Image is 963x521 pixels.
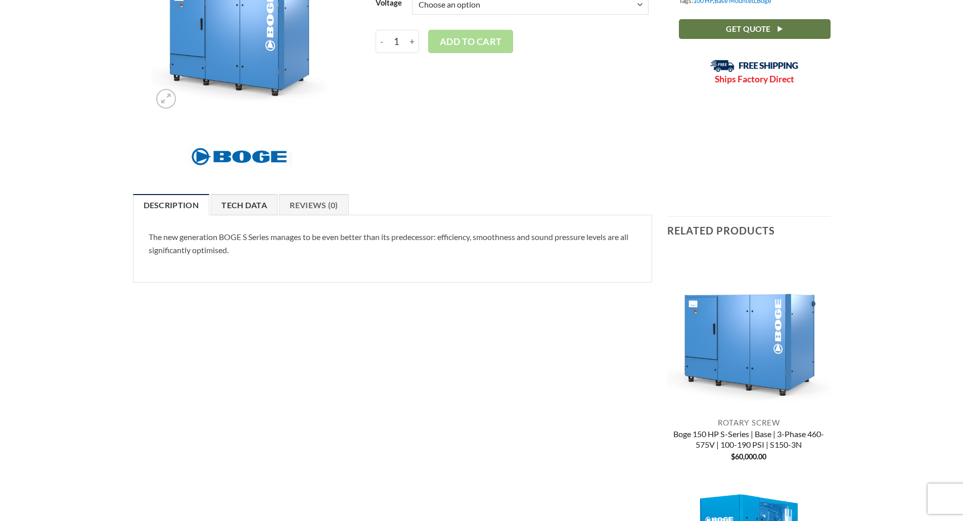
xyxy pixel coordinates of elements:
[731,452,735,461] span: $
[428,30,513,53] button: Add to cart
[710,60,799,72] img: Free Shipping
[667,249,831,412] img: Boge 150 HP S-Series | Base | 3-Phase 460-575V | 100-190 PSI | S150-3N
[279,194,349,215] a: Reviews (0)
[156,89,176,109] a: Zoom
[388,30,406,53] input: Product quantity
[133,194,210,215] a: Description
[667,217,831,244] h3: Related products
[149,230,637,256] p: The new generation BOGE S Series manages to be even better than its predecessor: efficiency, smoo...
[726,23,770,35] span: Get Quote
[667,429,831,452] a: Boge 150 HP S-Series | Base | 3-Phase 460-575V | 100-190 PSI | S150-3N
[715,74,794,84] strong: Ships Factory Direct
[667,418,831,427] p: Rotary Screw
[186,142,292,171] img: Boge
[731,452,766,461] bdi: 60,000.00
[406,30,419,53] input: Increase quantity of Boge 100 HP S-Series | Base | 3-Phase 460-575V | 100-190 PSI | S101-3N
[376,30,388,53] input: Reduce quantity of Boge 100 HP S-Series | Base | 3-Phase 460-575V | 100-190 PSI | S101-3N
[211,194,278,215] a: Tech Data
[679,19,831,39] a: Get Quote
